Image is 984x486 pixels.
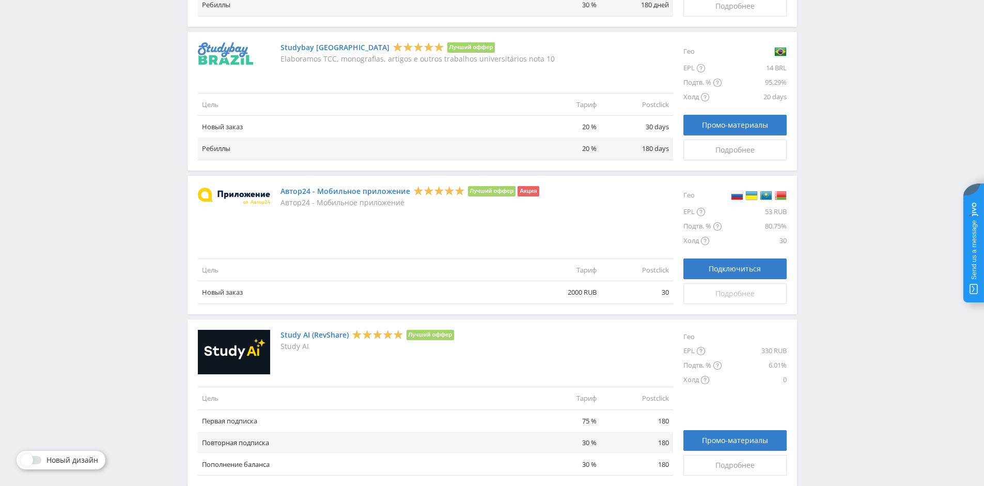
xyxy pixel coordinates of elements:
[702,436,768,445] span: Промо-материалы
[683,373,722,387] div: Холд
[198,42,253,65] img: Studybay Brazil
[722,344,787,358] div: 330 RUB
[601,94,673,116] td: Postclick
[722,61,787,75] div: 14 BRL
[683,75,722,90] div: Подтв. %
[518,186,539,196] li: Акция
[683,430,787,451] a: Промо-материалы
[601,432,673,453] td: 180
[528,138,601,160] td: 20 %
[722,90,787,104] div: 20 days
[683,259,787,279] button: Подключиться
[198,409,528,432] td: Первая подписка
[683,205,722,219] div: EPL
[528,281,601,303] td: 2000 RUB
[722,75,787,90] div: 95.29%
[528,116,601,138] td: 20 %
[715,461,755,469] span: Подробнее
[198,330,270,375] img: Study AI (RevShare)
[280,55,555,63] p: Elaboramos TCC, monografias, artigos e outros trabalhos universitários nota 10
[198,138,528,160] td: Ребиллы
[198,188,270,205] img: Автор24 - Мобильное приложение
[198,281,528,303] td: Новый заказ
[280,187,410,195] a: Автор24 - Мобильное приложение
[715,146,755,154] span: Подробнее
[413,185,465,196] div: 5 Stars
[683,115,787,135] a: Промо-материалы
[715,290,755,298] span: Подробнее
[601,281,673,303] td: 30
[601,387,673,409] td: Postclick
[683,330,722,344] div: Гео
[722,373,787,387] div: 0
[528,94,601,116] td: Тариф
[528,432,601,453] td: 30 %
[198,116,528,138] td: Новый заказ
[198,259,528,281] td: Цель
[683,42,722,61] div: Гео
[280,43,389,52] a: Studybay [GEOGRAPHIC_DATA]
[702,121,768,129] span: Промо-материалы
[528,409,601,432] td: 75 %
[722,358,787,373] div: 6.01%
[683,283,787,304] a: Подробнее
[683,455,787,476] a: Подробнее
[683,140,787,160] a: Подробнее
[683,219,722,234] div: Подтв. %
[198,387,528,409] td: Цель
[601,138,673,160] td: 180 days
[601,259,673,281] td: Postclick
[683,90,722,104] div: Холд
[683,358,722,373] div: Подтв. %
[280,199,539,207] p: Автор24 - Мобильное приложение
[393,41,444,52] div: 5 Stars
[601,409,673,432] td: 180
[722,205,787,219] div: 53 RUB
[528,387,601,409] td: Тариф
[683,61,722,75] div: EPL
[722,219,787,234] div: 80.75%
[601,116,673,138] td: 30 days
[352,329,403,340] div: 5 Stars
[709,265,761,273] span: Подключиться
[528,259,601,281] td: Тариф
[46,456,98,464] span: Новый дизайн
[683,344,722,358] div: EPL
[601,453,673,476] td: 180
[280,342,455,351] p: Study AI
[715,2,755,10] span: Подробнее
[683,234,722,248] div: Холд
[447,42,495,53] li: Лучший оффер
[198,453,528,476] td: Пополнение баланса
[198,432,528,453] td: Повторная подписка
[528,453,601,476] td: 30 %
[683,186,722,205] div: Гео
[722,234,787,248] div: 30
[407,330,455,340] li: Лучший оффер
[198,94,528,116] td: Цель
[280,331,349,339] a: Study AI (RevShare)
[468,186,516,196] li: Лучший оффер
